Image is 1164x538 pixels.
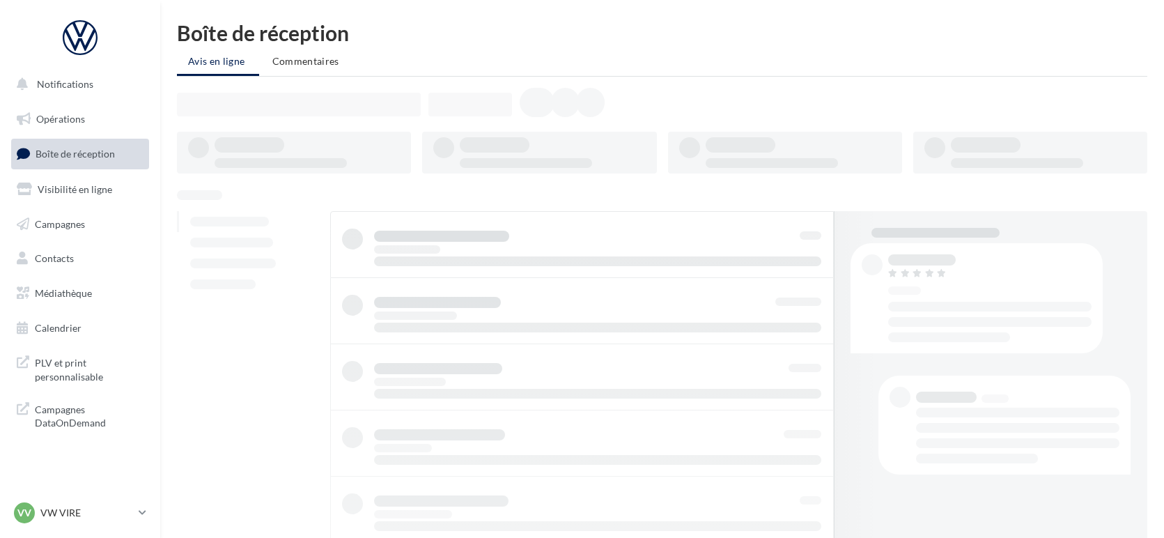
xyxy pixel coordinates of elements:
button: Notifications [8,70,146,99]
span: Calendrier [35,322,82,334]
span: Commentaires [272,55,339,67]
span: VV [17,506,31,520]
span: Campagnes [35,217,85,229]
div: Boîte de réception [177,22,1147,43]
a: Boîte de réception [8,139,152,169]
a: VV VW VIRE [11,500,149,526]
span: Contacts [35,252,74,264]
span: Boîte de réception [36,148,115,160]
a: Contacts [8,244,152,273]
span: Visibilité en ligne [38,183,112,195]
span: PLV et print personnalisable [35,353,143,383]
span: Médiathèque [35,287,92,299]
a: Opérations [8,105,152,134]
a: Calendrier [8,314,152,343]
a: PLV et print personnalisable [8,348,152,389]
p: VW VIRE [40,506,133,520]
span: Opérations [36,113,85,125]
a: Campagnes DataOnDemand [8,394,152,436]
span: Notifications [37,78,93,90]
a: Campagnes [8,210,152,239]
a: Visibilité en ligne [8,175,152,204]
span: Campagnes DataOnDemand [35,400,143,430]
a: Médiathèque [8,279,152,308]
